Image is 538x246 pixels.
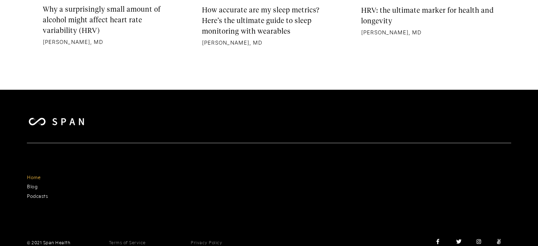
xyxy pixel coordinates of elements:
[497,239,511,244] a: 
[27,182,37,190] a: Blog
[27,173,41,181] a: Home
[361,5,496,27] h1: HRV: the ultimate marker for health and longevity
[27,239,102,246] div: © 2021 Span Health
[202,39,336,47] div: [PERSON_NAME], MD
[476,239,491,244] a: 
[456,239,471,244] a: 
[436,239,451,244] a: 
[361,28,496,36] div: [PERSON_NAME], MD
[27,191,48,200] a: Podcasts
[43,38,177,46] div: [PERSON_NAME], MD
[109,239,146,246] a: Terms of Service
[191,239,222,246] a: Privacy Policy
[202,5,336,37] h1: How accurate are my sleep metrics? Here’s the ultimate guide to sleep monitoring with wearables
[43,4,177,36] h1: Why a surprisingly small amount of alcohol might affect heart rate variability (HRV)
